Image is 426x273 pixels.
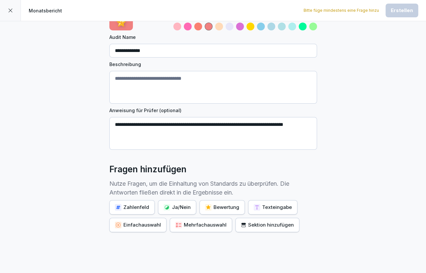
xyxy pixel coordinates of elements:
[109,163,186,176] h2: Fragen hinzufügen
[205,204,239,211] div: Bewertung
[391,7,413,14] div: Erstellen
[199,200,245,214] button: Bewertung
[158,200,196,214] button: Ja/Nein
[109,107,317,114] label: Anweisung für Prüfer (optional)
[164,204,191,211] div: Ja/Nein
[29,7,62,14] p: Monatsbericht
[115,221,161,229] div: Einfachauswahl
[170,218,232,232] button: Mehrfachauswahl
[109,61,317,68] label: Beschreibung
[115,204,149,211] div: Zahlenfeld
[175,221,227,229] div: Mehrfachauswahl
[386,4,418,17] button: Erstellen
[109,179,317,197] p: Nutze Fragen, um die Einhaltung von Standards zu überprüfen. Die Antworten fließen direkt in die ...
[109,200,155,214] button: Zahlenfeld
[241,221,294,229] div: Sektion hinzufügen
[109,34,317,41] label: Audit Name
[254,204,292,211] div: Texteingabe
[304,8,379,13] p: Bitte füge mindestens eine Frage hinzu
[109,218,166,232] button: Einfachauswahl
[235,218,299,232] button: Sektion hinzufügen
[248,200,297,214] button: Texteingabe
